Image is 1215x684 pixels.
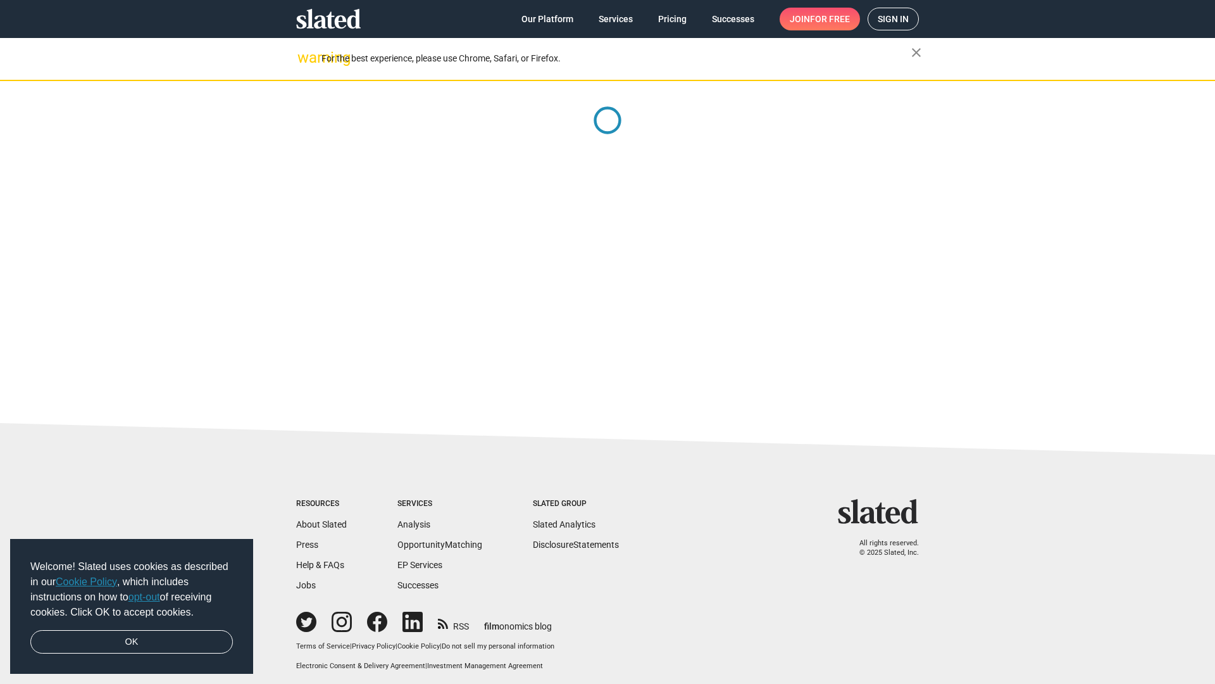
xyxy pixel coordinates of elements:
[321,50,911,67] div: For the best experience, please use Chrome, Safari, or Firefox.
[56,576,117,587] a: Cookie Policy
[648,8,697,30] a: Pricing
[521,8,573,30] span: Our Platform
[868,8,919,30] a: Sign in
[296,519,347,529] a: About Slated
[658,8,687,30] span: Pricing
[442,642,554,652] button: Do not sell my personal information
[533,519,595,529] a: Slated Analytics
[397,519,430,529] a: Analysis
[438,613,469,633] a: RSS
[702,8,764,30] a: Successes
[296,560,344,570] a: Help & FAQs
[397,560,442,570] a: EP Services
[440,642,442,650] span: |
[296,642,350,650] a: Terms of Service
[599,8,633,30] span: Services
[128,592,160,602] a: opt-out
[589,8,643,30] a: Services
[397,580,439,590] a: Successes
[780,8,860,30] a: Joinfor free
[909,45,924,60] mat-icon: close
[30,630,233,654] a: dismiss cookie message
[397,642,440,650] a: Cookie Policy
[10,539,253,674] div: cookieconsent
[297,50,313,65] mat-icon: warning
[350,642,352,650] span: |
[810,8,850,30] span: for free
[790,8,850,30] span: Join
[396,642,397,650] span: |
[427,662,543,670] a: Investment Management Agreement
[30,559,233,620] span: Welcome! Slated uses cookies as described in our , which includes instructions on how to of recei...
[397,499,482,509] div: Services
[533,540,619,550] a: DisclosureStatements
[846,539,919,557] p: All rights reserved. © 2025 Slated, Inc.
[511,8,583,30] a: Our Platform
[397,540,482,550] a: OpportunityMatching
[484,621,499,631] span: film
[712,8,754,30] span: Successes
[296,540,318,550] a: Press
[425,662,427,670] span: |
[352,642,396,650] a: Privacy Policy
[296,580,316,590] a: Jobs
[878,8,909,30] span: Sign in
[533,499,619,509] div: Slated Group
[296,499,347,509] div: Resources
[296,662,425,670] a: Electronic Consent & Delivery Agreement
[484,611,552,633] a: filmonomics blog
